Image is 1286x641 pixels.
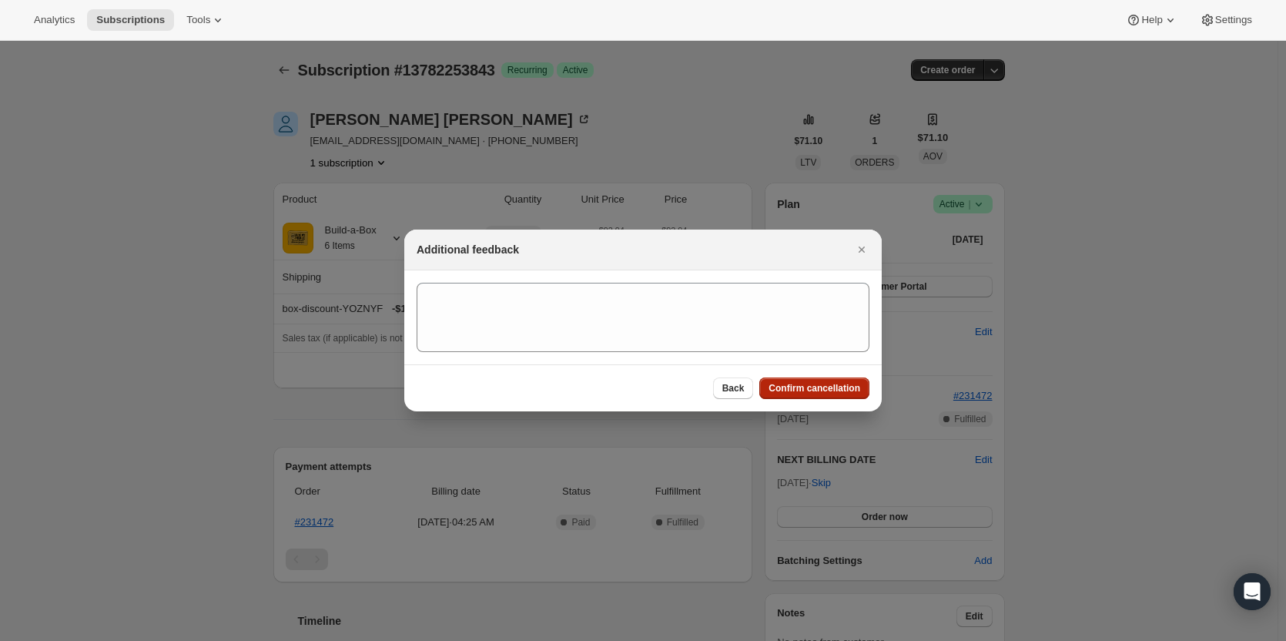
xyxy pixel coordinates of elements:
button: Back [713,378,754,399]
button: Analytics [25,9,84,31]
button: Settings [1191,9,1261,31]
span: Analytics [34,14,75,26]
span: Confirm cancellation [769,382,860,394]
button: Help [1117,9,1187,31]
button: Close [851,239,872,260]
span: Settings [1215,14,1252,26]
button: Subscriptions [87,9,174,31]
div: Open Intercom Messenger [1234,573,1271,610]
span: Back [722,382,745,394]
h2: Additional feedback [417,242,519,257]
span: Subscriptions [96,14,165,26]
button: Tools [177,9,235,31]
button: Confirm cancellation [759,378,869,399]
span: Tools [186,14,210,26]
span: Help [1141,14,1162,26]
